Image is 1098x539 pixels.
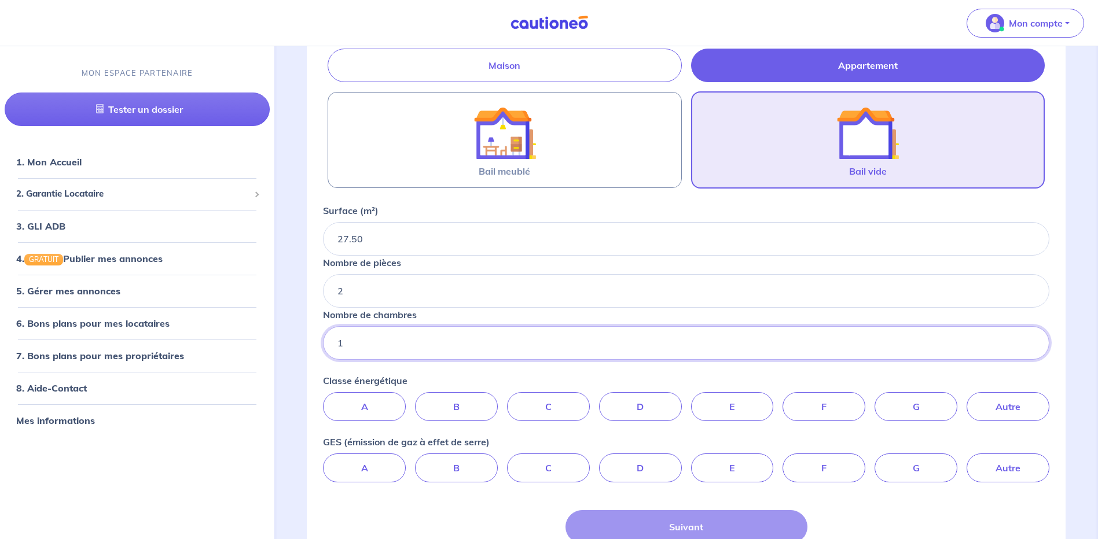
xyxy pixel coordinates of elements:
div: 5. Gérer mes annonces [5,279,270,302]
p: Mon compte [1009,16,1063,30]
input: Ex. : 35 m² [323,222,1049,256]
a: 5. Gérer mes annonces [16,285,120,297]
label: E [691,392,774,421]
label: Autre [967,453,1049,482]
img: illu_furnished_lease.svg [473,102,536,164]
a: 1. Mon Accueil [16,156,82,168]
div: 6. Bons plans pour mes locataires [5,312,270,335]
label: D [599,453,682,482]
img: illu_empty_lease.svg [836,102,899,164]
div: 4.GRATUITPublier mes annonces [5,247,270,270]
p: Classe énergétique [323,374,407,387]
a: 8. Aide-Contact [16,382,87,394]
p: Nombre de chambres [323,308,417,322]
span: Bail meublé [479,164,530,178]
label: G [875,392,957,421]
div: 8. Aide-Contact [5,376,270,400]
button: illu_account_valid_menu.svgMon compte [967,9,1084,38]
p: Surface (m²) [323,204,379,217]
label: Appartement [691,49,1045,82]
label: Autre [967,392,1049,421]
div: 2. Garantie Locataire [5,183,270,205]
label: A [323,453,406,482]
label: C [507,453,590,482]
a: 4.GRATUITPublier mes annonces [16,253,163,264]
label: G [875,453,957,482]
label: A [323,392,406,421]
a: 7. Bons plans pour mes propriétaires [16,350,184,361]
p: Nombre de pièces [323,256,401,269]
label: D [599,392,682,421]
div: Mes informations [5,409,270,432]
div: 1. Mon Accueil [5,150,270,173]
label: B [415,392,498,421]
div: 3. GLI ADB [5,215,270,238]
img: illu_account_valid_menu.svg [986,14,1004,32]
img: Cautioneo [506,16,593,30]
input: Ex. : 1 chambre [323,326,1049,360]
a: 3. GLI ADB [16,220,65,232]
p: MON ESPACE PARTENAIRE [82,68,193,79]
label: C [507,392,590,421]
label: E [691,453,774,482]
span: Bail vide [849,164,887,178]
span: 2. Garantie Locataire [16,187,249,201]
label: F [783,392,865,421]
label: F [783,453,865,482]
input: Ex. : 3 pièces [323,274,1049,308]
a: 6. Bons plans pour mes locataires [16,318,170,329]
label: Maison [328,49,681,82]
label: B [415,453,498,482]
a: Tester un dossier [5,93,270,126]
a: Mes informations [16,415,95,426]
p: GES (émission de gaz à effet de serre) [323,435,490,449]
div: 7. Bons plans pour mes propriétaires [5,344,270,367]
